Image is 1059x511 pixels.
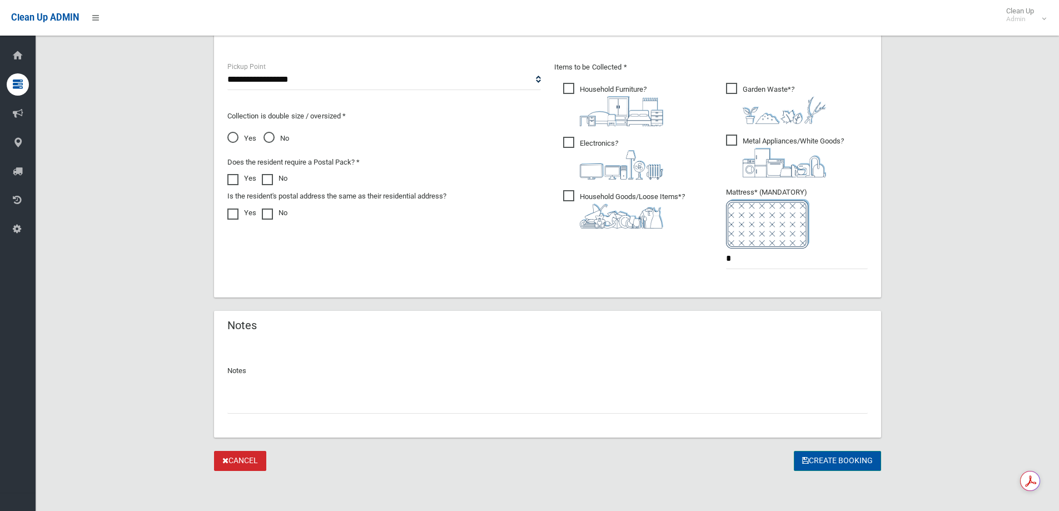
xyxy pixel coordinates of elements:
[743,148,826,177] img: 36c1b0289cb1767239cdd3de9e694f19.png
[262,172,287,185] label: No
[262,206,287,220] label: No
[227,156,360,169] label: Does the resident require a Postal Pack? *
[580,150,663,180] img: 394712a680b73dbc3d2a6a3a7ffe5a07.png
[726,135,844,177] span: Metal Appliances/White Goods
[563,190,685,229] span: Household Goods/Loose Items*
[263,132,289,145] span: No
[11,12,79,23] span: Clean Up ADMIN
[227,364,868,378] p: Notes
[580,85,663,126] i: ?
[554,61,868,74] p: Items to be Collected *
[227,132,256,145] span: Yes
[227,190,446,203] label: Is the resident's postal address the same as their residential address?
[743,137,844,177] i: ?
[1001,7,1045,23] span: Clean Up
[743,85,826,124] i: ?
[580,204,663,229] img: b13cc3517677393f34c0a387616ef184.png
[563,137,663,180] span: Electronics
[580,192,685,229] i: ?
[726,199,809,249] img: e7408bece873d2c1783593a074e5cb2f.png
[743,96,826,124] img: 4fd8a5c772b2c999c83690221e5242e0.png
[227,172,256,185] label: Yes
[214,451,266,472] a: Cancel
[1006,15,1034,23] small: Admin
[227,206,256,220] label: Yes
[580,139,663,180] i: ?
[214,315,270,336] header: Notes
[794,451,881,472] button: Create Booking
[563,83,663,126] span: Household Furniture
[726,83,826,124] span: Garden Waste*
[580,96,663,126] img: aa9efdbe659d29b613fca23ba79d85cb.png
[726,188,868,249] span: Mattress* (MANDATORY)
[227,110,541,123] p: Collection is double size / oversized *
